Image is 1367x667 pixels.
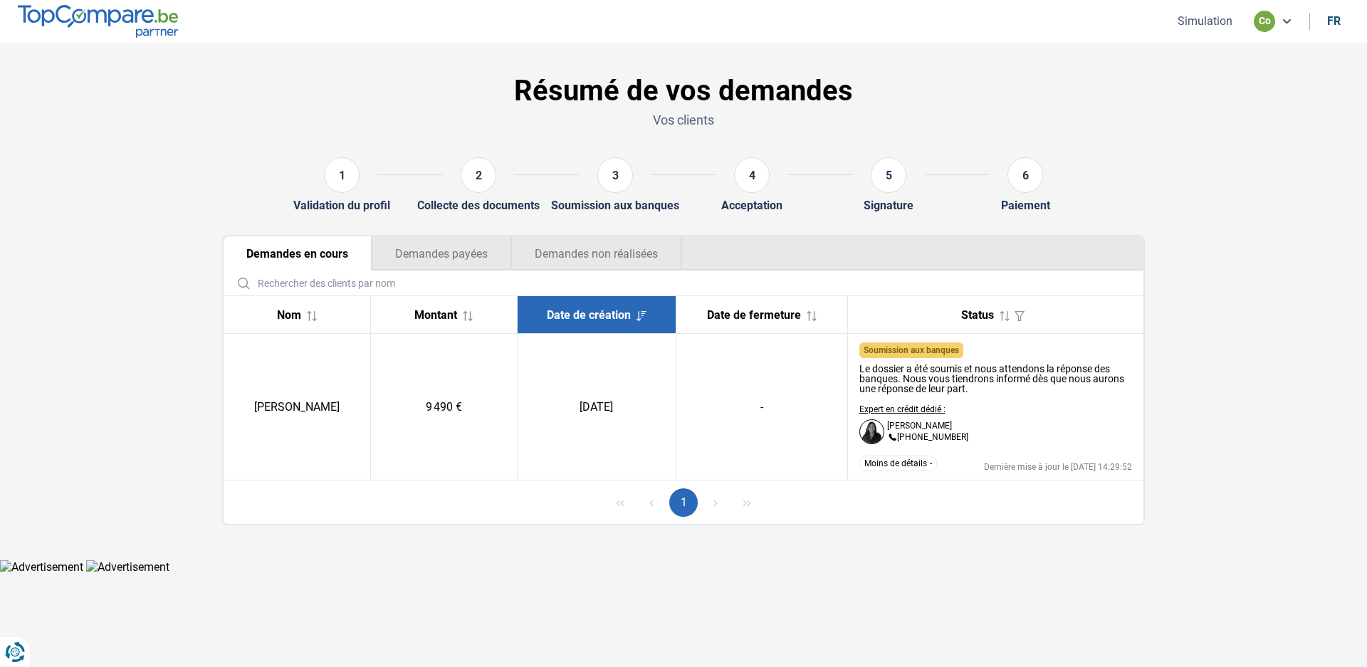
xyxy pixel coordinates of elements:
[18,5,178,37] img: TopCompare.be
[370,334,517,480] td: 9 490 €
[701,488,730,517] button: Next Page
[461,157,496,193] div: 2
[887,433,897,443] img: +3228860076
[277,308,301,322] span: Nom
[606,488,634,517] button: First Page
[871,157,906,193] div: 5
[224,236,372,271] button: Demandes en cours
[224,334,370,480] td: [PERSON_NAME]
[707,308,801,322] span: Date de fermeture
[984,463,1132,471] div: Dernière mise à jour le [DATE] 14:29:52
[864,199,913,212] div: Signature
[669,488,698,517] button: Page 1
[1007,157,1043,193] div: 6
[733,488,761,517] button: Last Page
[637,488,666,517] button: Previous Page
[229,271,1138,295] input: Rechercher des clients par nom
[1254,11,1275,32] div: co
[887,421,952,430] p: [PERSON_NAME]
[859,405,968,414] p: Expert en crédit dédié :
[859,456,937,471] button: Moins de détails
[1327,14,1341,28] div: fr
[721,199,782,212] div: Acceptation
[864,345,959,355] span: Soumission aux banques
[597,157,633,193] div: 3
[517,334,676,480] td: [DATE]
[417,199,540,212] div: Collecte des documents
[859,364,1133,394] div: Le dossier a été soumis et nous attendons la réponse des banques. Nous vous tiendrons informé dès...
[734,157,770,193] div: 4
[86,560,169,574] img: Advertisement
[1001,199,1050,212] div: Paiement
[551,199,679,212] div: Soumission aux banques
[859,419,884,444] img: Dayana Santamaria
[222,74,1145,108] h1: Résumé de vos demandes
[961,308,994,322] span: Status
[547,308,631,322] span: Date de création
[372,236,511,271] button: Demandes payées
[414,308,457,322] span: Montant
[293,199,390,212] div: Validation du profil
[222,111,1145,129] p: Vos clients
[324,157,360,193] div: 1
[887,433,968,443] p: [PHONE_NUMBER]
[511,236,682,271] button: Demandes non réalisées
[1173,14,1237,28] button: Simulation
[676,334,847,480] td: -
